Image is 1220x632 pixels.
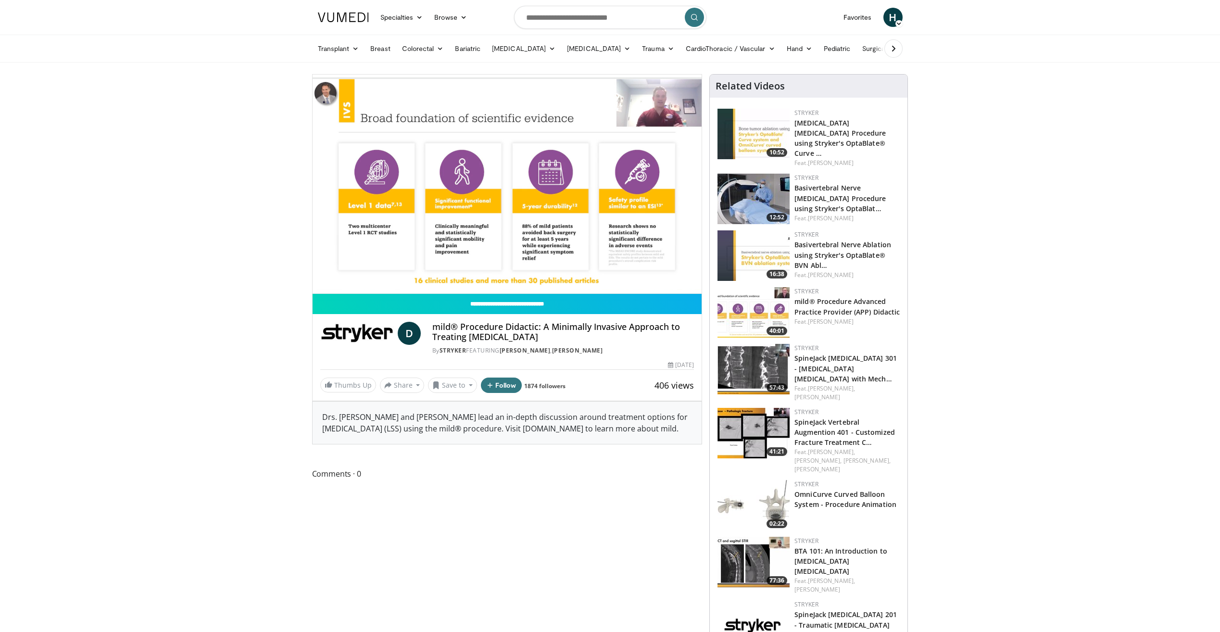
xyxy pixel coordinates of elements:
[843,456,891,465] a: [PERSON_NAME],
[717,287,790,338] a: 40:01
[432,322,694,342] h4: mild® Procedure Didactic: A Minimally Invasive Approach to Treating [MEDICAL_DATA]
[767,383,787,392] span: 57:43
[312,39,365,58] a: Transplant
[561,39,636,58] a: [MEDICAL_DATA]
[767,327,787,335] span: 40:01
[716,80,785,92] h4: Related Videos
[717,109,790,159] a: 10:52
[486,39,561,58] a: [MEDICAL_DATA]
[717,230,790,281] img: efc84703-49da-46b6-9c7b-376f5723817c.150x105_q85_crop-smart_upscale.jpg
[500,346,551,354] a: [PERSON_NAME]
[794,271,900,279] div: Feat.
[717,537,790,587] a: 77:36
[794,456,842,465] a: [PERSON_NAME],
[794,480,818,488] a: Stryker
[794,393,840,401] a: [PERSON_NAME]
[375,8,429,27] a: Specialties
[794,417,895,447] a: SpineJack Vertebral Augmention 401 - Customized Fracture Treatment C…
[808,214,854,222] a: [PERSON_NAME]
[794,537,818,545] a: Stryker
[794,159,900,167] div: Feat.
[320,322,394,345] img: Stryker
[794,384,900,402] div: Feat.
[398,322,421,345] a: D
[794,317,900,326] div: Feat.
[680,39,781,58] a: CardioThoracic / Vascular
[428,378,477,393] button: Save to
[767,148,787,157] span: 10:52
[794,287,818,295] a: Stryker
[514,6,706,29] input: Search topics, interventions
[794,448,900,474] div: Feat.
[717,344,790,394] a: 57:43
[767,519,787,528] span: 02:22
[794,585,840,594] a: [PERSON_NAME]
[767,576,787,585] span: 77:36
[717,408,790,458] img: b9a1412c-fd19-4ce2-a72e-1fe551ae4065.150x105_q85_crop-smart_upscale.jpg
[794,297,900,316] a: mild® Procedure Advanced Practice Provider (APP) Didactic
[794,546,887,576] a: BTA 101: An Introduction to [MEDICAL_DATA] [MEDICAL_DATA]
[767,270,787,278] span: 16:38
[313,75,702,294] video-js: Video Player
[717,109,790,159] img: 0f0d9d51-420c-42d6-ac87-8f76a25ca2f4.150x105_q85_crop-smart_upscale.jpg
[717,230,790,281] a: 16:38
[794,240,891,269] a: Basivertebral Nerve Ablation using Stryker's OptaBlate® BVN Abl…
[320,378,376,392] a: Thumbs Up
[428,8,473,27] a: Browse
[552,346,603,354] a: [PERSON_NAME]
[717,408,790,458] a: 41:21
[312,468,703,480] span: Comments 0
[883,8,903,27] a: H
[396,39,450,58] a: Colorectal
[365,39,396,58] a: Breast
[818,39,856,58] a: Pediatric
[794,230,818,239] a: Stryker
[717,174,790,224] img: defb5e87-9a59-4e45-9c94-ca0bb38673d3.150x105_q85_crop-smart_upscale.jpg
[794,344,818,352] a: Stryker
[717,287,790,338] img: 4f822da0-6aaa-4e81-8821-7a3c5bb607c6.150x105_q85_crop-smart_upscale.jpg
[380,378,425,393] button: Share
[794,183,886,213] a: Basivertebral Nerve [MEDICAL_DATA] Procedure using Stryker's OptaBlat…
[794,174,818,182] a: Stryker
[717,344,790,394] img: 3f71025c-3002-4ac4-b36d-5ce8ecbbdc51.150x105_q85_crop-smart_upscale.jpg
[794,610,897,629] a: SpineJack [MEDICAL_DATA] 201 - Traumatic [MEDICAL_DATA]
[808,159,854,167] a: [PERSON_NAME]
[794,408,818,416] a: Stryker
[524,382,566,390] a: 1874 followers
[794,490,896,509] a: OmniCurve Curved Balloon System - Procedure Animation
[654,379,694,391] span: 406 views
[717,480,790,531] a: 02:22
[636,39,680,58] a: Trauma
[794,354,897,383] a: SpineJack [MEDICAL_DATA] 301 - [MEDICAL_DATA] [MEDICAL_DATA] with Mech…
[856,39,934,58] a: Surgical Oncology
[794,600,818,608] a: Stryker
[767,447,787,456] span: 41:21
[808,448,855,456] a: [PERSON_NAME],
[440,346,466,354] a: Stryker
[318,13,369,22] img: VuMedi Logo
[794,109,818,117] a: Stryker
[808,317,854,326] a: [PERSON_NAME]
[808,577,855,585] a: [PERSON_NAME],
[808,384,855,392] a: [PERSON_NAME],
[717,174,790,224] a: 12:52
[794,465,840,473] a: [PERSON_NAME]
[794,118,886,158] a: [MEDICAL_DATA] [MEDICAL_DATA] Procedure using Stryker's OptaBlate® Curve …
[838,8,878,27] a: Favorites
[313,402,702,444] div: Drs. [PERSON_NAME] and [PERSON_NAME] lead an in-depth discussion around treatment options for [ME...
[717,537,790,587] img: 2a746d60-1db1-48f3-96ea-55919af735f0.150x105_q85_crop-smart_upscale.jpg
[668,361,694,369] div: [DATE]
[432,346,694,355] div: By FEATURING ,
[794,577,900,594] div: Feat.
[808,271,854,279] a: [PERSON_NAME]
[767,213,787,222] span: 12:52
[481,378,522,393] button: Follow
[794,214,900,223] div: Feat.
[781,39,818,58] a: Hand
[449,39,486,58] a: Bariatric
[717,480,790,531] img: 6ed72550-aece-4dce-88ed-d63958b6dcb3.150x105_q85_crop-smart_upscale.jpg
